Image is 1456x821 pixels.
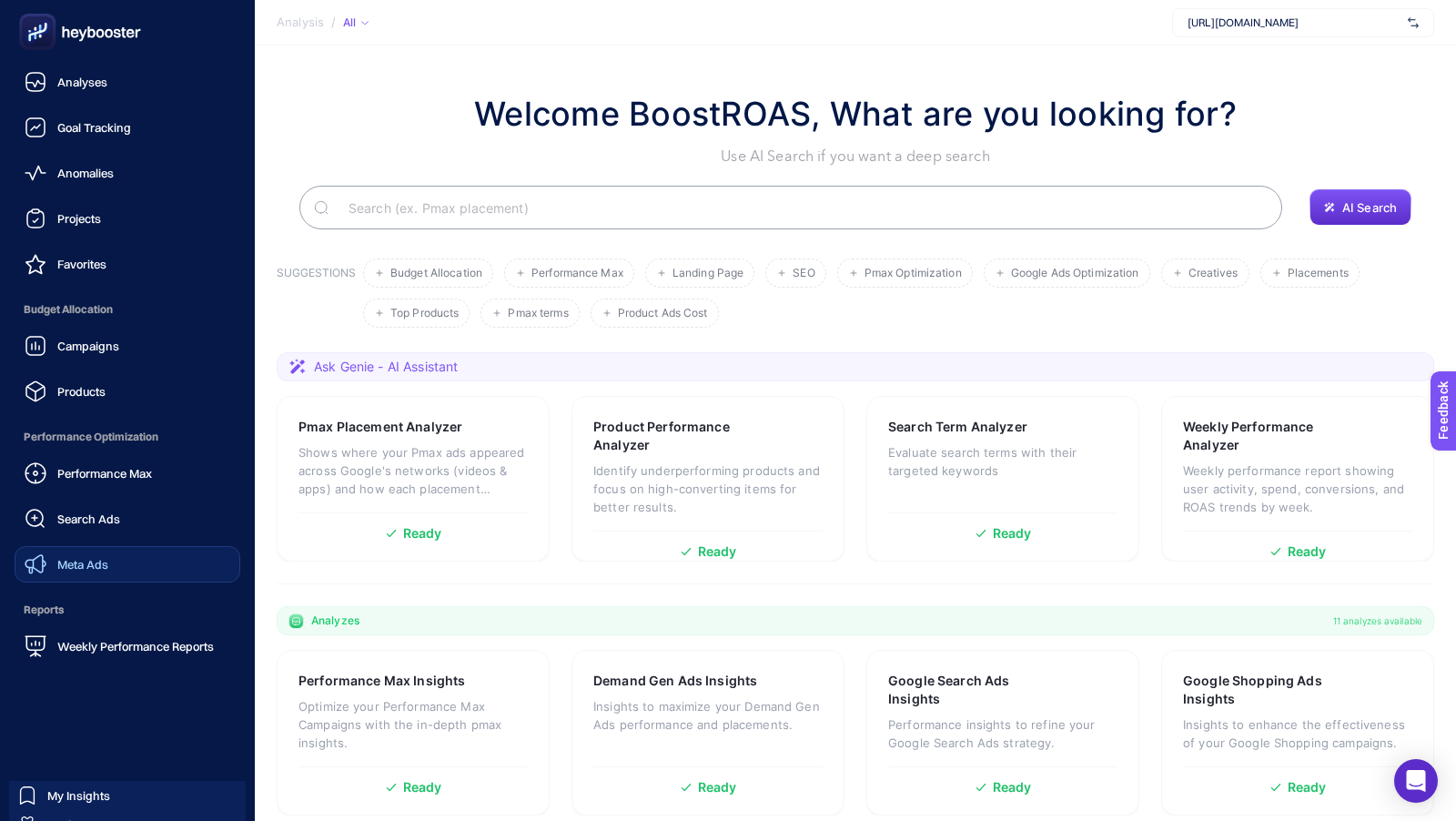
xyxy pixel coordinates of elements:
span: Analyzes [311,613,359,628]
h3: Google Shopping Ads Insights [1183,672,1356,708]
span: Performance Max [57,466,152,481]
span: / [331,15,336,29]
span: Budget Allocation [390,267,482,280]
span: SEO [793,267,814,280]
span: Weekly Performance Reports [57,639,214,654]
h3: Google Search Ads Insights [888,672,1059,708]
span: Ready [1288,545,1327,558]
p: Weekly performance report showing user activity, spend, conversions, and ROAS trends by week. [1183,461,1412,516]
a: My Insights [9,781,246,810]
span: Feedback [11,5,69,20]
span: Search Ads [57,512,120,526]
span: Performance Max [531,267,623,280]
p: Evaluate search terms with their targeted keywords [888,443,1117,480]
a: Demand Gen Ads InsightsInsights to maximize your Demand Gen Ads performance and placements.Ready [571,650,844,816]
a: Performance Max [15,455,240,492]
span: Ready [403,527,442,540]
span: Ready [993,527,1032,540]
p: Performance insights to refine your Google Search Ads strategy. [888,715,1117,752]
a: Favorites [15,246,240,282]
h3: Weekly Performance Analyzer [1183,418,1355,454]
h1: Welcome BoostROAS, What are you looking for? [474,89,1237,138]
h3: Performance Max Insights [298,672,465,690]
a: Weekly Performance Reports [15,628,240,664]
p: Optimize your Performance Max Campaigns with the in-depth pmax insights. [298,697,528,752]
span: [URL][DOMAIN_NAME] [1188,15,1400,30]
span: Performance Optimization [15,419,240,455]
a: Campaigns [15,328,240,364]
input: Search [334,182,1268,233]
a: Meta Ads [15,546,240,583]
span: Favorites [57,257,106,271]
span: AI Search [1342,200,1397,215]
span: Budget Allocation [15,291,240,328]
a: Google Search Ads InsightsPerformance insights to refine your Google Search Ads strategy.Ready [866,650,1139,816]
span: Analysis [277,15,324,30]
p: Identify underperforming products and focus on high-converting items for better results. [593,461,823,516]
a: Search Ads [15,501,240,537]
a: Pmax Placement AnalyzerShows where your Pmax ads appeared across Google's networks (videos & apps... [277,396,550,562]
a: Performance Max InsightsOptimize your Performance Max Campaigns with the in-depth pmax insights.R... [277,650,550,816]
span: Anomalies [57,166,114,180]
span: Pmax Optimization [864,267,962,280]
span: Meta Ads [57,557,108,572]
span: Landing Page [672,267,743,280]
span: Analyses [57,75,107,89]
button: AI Search [1309,189,1411,226]
span: Google Ads Optimization [1011,267,1139,280]
p: Shows where your Pmax ads appeared across Google's networks (videos & apps) and how each placemen... [298,443,528,498]
h3: SUGGESTIONS [277,266,356,328]
p: Insights to enhance the effectiveness of your Google Shopping campaigns. [1183,715,1412,752]
a: Product Performance AnalyzerIdentify underperforming products and focus on high-converting items ... [571,396,844,562]
span: Goal Tracking [57,120,131,135]
p: Use AI Search if you want a deep search [474,146,1237,167]
span: 11 analyzes available [1333,613,1422,628]
span: Projects [57,211,101,226]
span: Ready [403,781,442,794]
h3: Pmax Placement Analyzer [298,418,462,436]
h3: Product Performance Analyzer [593,418,766,454]
a: Projects [15,200,240,237]
span: Pmax terms [508,307,568,320]
span: Creatives [1188,267,1239,280]
div: All [343,15,369,30]
h3: Demand Gen Ads Insights [593,672,757,690]
span: Placements [1288,267,1349,280]
span: My Insights [47,788,110,803]
span: Ready [993,781,1032,794]
img: svg%3e [1408,14,1419,32]
span: Ready [698,545,737,558]
a: Weekly Performance AnalyzerWeekly performance report showing user activity, spend, conversions, a... [1161,396,1434,562]
span: Product Ads Cost [618,307,708,320]
span: Ask Genie - AI Assistant [314,358,458,376]
a: Goal Tracking [15,109,240,146]
h3: Search Term Analyzer [888,418,1027,436]
p: Insights to maximize your Demand Gen Ads performance and placements. [593,697,823,734]
a: Anomalies [15,155,240,191]
span: Reports [15,592,240,628]
span: Campaigns [57,339,119,353]
span: Top Products [390,307,459,320]
a: Products [15,373,240,410]
a: Search Term AnalyzerEvaluate search terms with their targeted keywordsReady [866,396,1139,562]
div: Open Intercom Messenger [1394,759,1438,803]
a: Google Shopping Ads InsightsInsights to enhance the effectiveness of your Google Shopping campaig... [1161,650,1434,816]
span: Ready [1288,781,1327,794]
a: Analyses [15,64,240,100]
span: Ready [698,781,737,794]
span: Products [57,384,106,399]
